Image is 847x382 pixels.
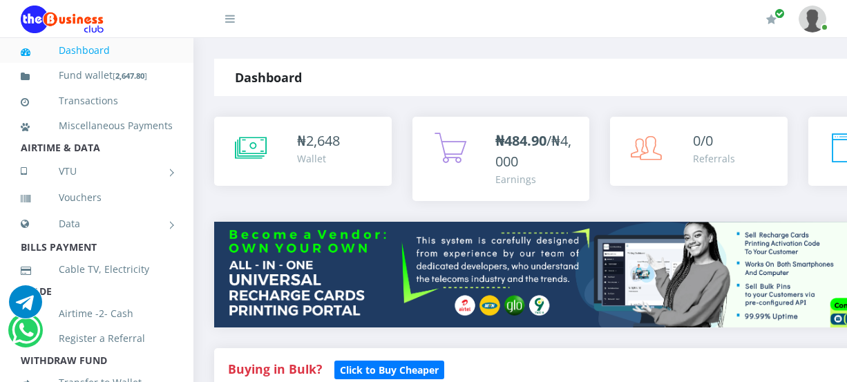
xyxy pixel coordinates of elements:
a: Cable TV, Electricity [21,254,173,285]
strong: Dashboard [235,69,302,86]
a: Data [21,207,173,241]
a: Click to Buy Cheaper [334,361,444,377]
img: Logo [21,6,104,33]
img: User [799,6,826,32]
div: ₦ [297,131,340,151]
b: 2,647.80 [115,70,144,81]
span: 2,648 [306,131,340,150]
a: Airtime -2- Cash [21,298,173,330]
a: VTU [21,154,173,189]
span: /₦4,000 [495,131,571,171]
div: Wallet [297,151,340,166]
a: ₦2,648 Wallet [214,117,392,186]
b: ₦484.90 [495,131,546,150]
a: Vouchers [21,182,173,213]
a: Dashboard [21,35,173,66]
a: Register a Referral [21,323,173,354]
a: Fund wallet[2,647.80] [21,59,173,92]
div: Referrals [693,151,735,166]
span: Renew/Upgrade Subscription [774,8,785,19]
small: [ ] [113,70,147,81]
div: Earnings [495,172,576,187]
a: Transactions [21,85,173,117]
a: 0/0 Referrals [610,117,788,186]
a: ₦484.90/₦4,000 Earnings [412,117,590,201]
strong: Buying in Bulk? [228,361,322,377]
i: Renew/Upgrade Subscription [766,14,777,25]
b: Click to Buy Cheaper [340,363,439,376]
span: 0/0 [693,131,713,150]
a: Chat for support [12,324,40,347]
a: Miscellaneous Payments [21,110,173,142]
a: Chat for support [9,296,42,318]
